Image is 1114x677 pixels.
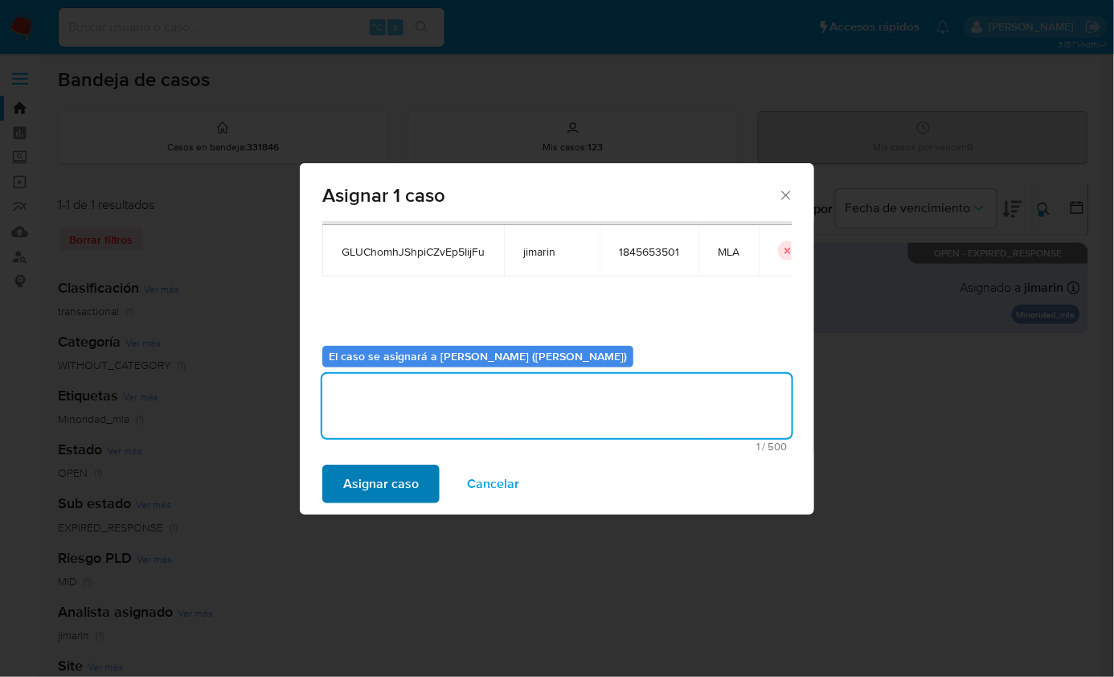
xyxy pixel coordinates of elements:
span: GLUChomhJShpiCZvEp5IijFu [342,244,485,259]
span: Cancelar [467,466,519,502]
button: Cancelar [446,465,540,503]
button: Cerrar ventana [778,187,792,202]
span: Asignar caso [343,466,419,502]
span: Asignar 1 caso [322,186,778,205]
div: assign-modal [300,163,814,515]
b: El caso se asignará a [PERSON_NAME] ([PERSON_NAME]) [329,348,627,364]
span: MLA [718,244,739,259]
span: Máximo 500 caracteres [327,441,787,452]
button: Asignar caso [322,465,440,503]
span: jimarin [523,244,580,259]
button: icon-button [778,241,797,261]
span: 1845653501 [619,244,679,259]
